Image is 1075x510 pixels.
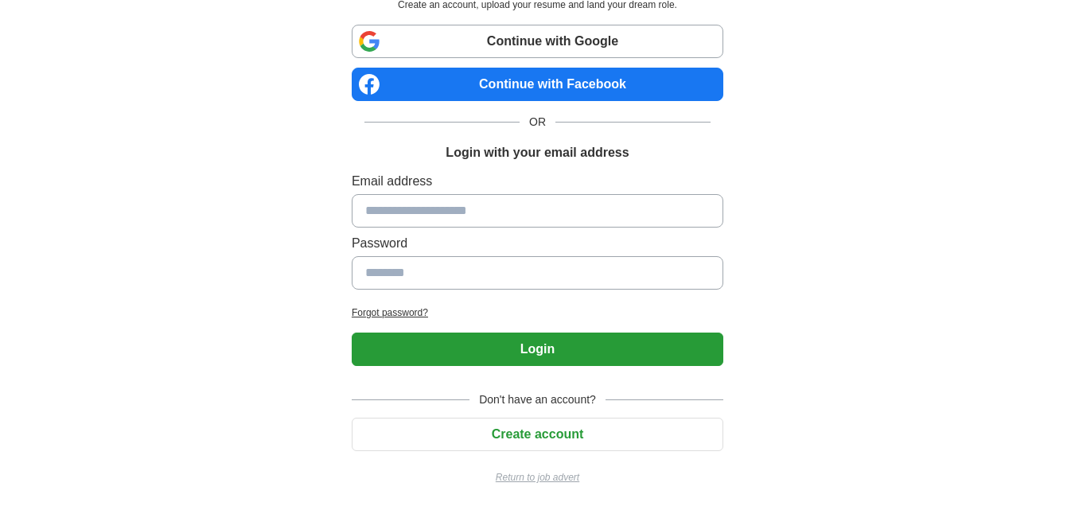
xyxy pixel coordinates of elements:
[352,306,723,320] a: Forgot password?
[352,470,723,485] a: Return to job advert
[446,143,629,162] h1: Login with your email address
[352,234,723,253] label: Password
[352,25,723,58] a: Continue with Google
[352,333,723,366] button: Login
[352,172,723,191] label: Email address
[520,114,555,130] span: OR
[469,391,606,408] span: Don't have an account?
[352,418,723,451] button: Create account
[352,68,723,101] a: Continue with Facebook
[352,427,723,441] a: Create account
